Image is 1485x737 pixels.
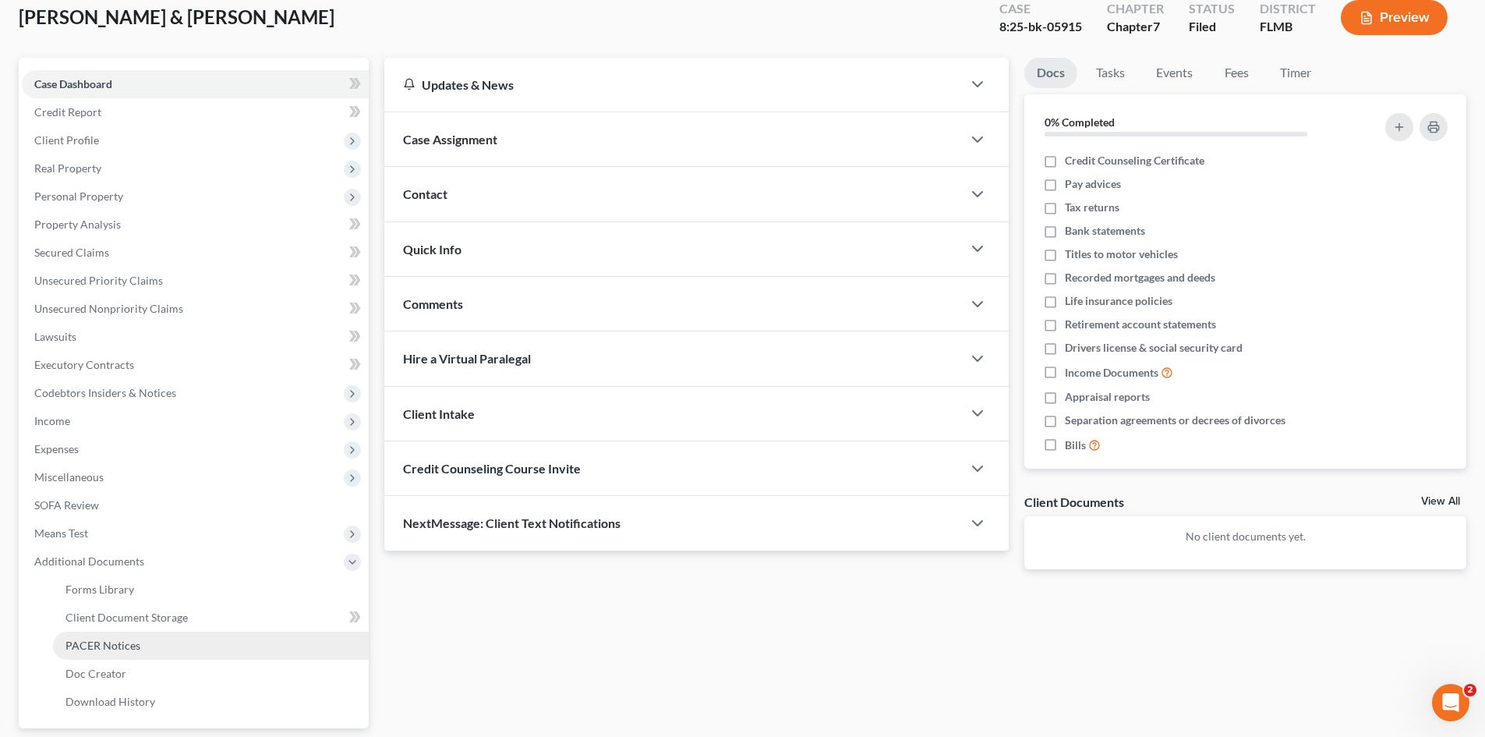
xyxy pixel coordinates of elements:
[1065,176,1121,192] span: Pay advices
[1065,413,1285,428] span: Separation agreements or decrees of divorces
[403,461,581,476] span: Credit Counseling Course Invite
[34,526,88,540] span: Means Test
[34,190,123,203] span: Personal Property
[1065,153,1204,168] span: Credit Counseling Certificate
[22,351,369,379] a: Executory Contracts
[1037,529,1454,544] p: No client documents yet.
[34,77,112,90] span: Case Dashboard
[53,632,369,660] a: PACER Notices
[22,98,369,126] a: Credit Report
[1189,18,1235,36] div: Filed
[34,470,104,484] span: Miscellaneous
[34,246,109,259] span: Secured Claims
[34,302,183,315] span: Unsecured Nonpriority Claims
[22,211,369,239] a: Property Analysis
[1065,317,1216,332] span: Retirement account statements
[34,274,163,287] span: Unsecured Priority Claims
[403,296,463,311] span: Comments
[1065,365,1158,381] span: Income Documents
[1065,246,1178,262] span: Titles to motor vehicles
[1084,58,1137,88] a: Tasks
[1065,438,1086,453] span: Bills
[1065,223,1145,239] span: Bank statements
[403,406,475,421] span: Client Intake
[22,267,369,295] a: Unsecured Priority Claims
[53,660,369,688] a: Doc Creator
[53,688,369,716] a: Download History
[1065,340,1243,356] span: Drivers license & social security card
[34,386,176,399] span: Codebtors Insiders & Notices
[403,132,497,147] span: Case Assignment
[1260,18,1316,36] div: FLMB
[22,323,369,351] a: Lawsuits
[1024,494,1124,510] div: Client Documents
[65,583,134,596] span: Forms Library
[53,604,369,632] a: Client Document Storage
[1268,58,1324,88] a: Timer
[1065,200,1119,215] span: Tax returns
[34,414,70,427] span: Income
[34,105,101,119] span: Credit Report
[403,516,621,530] span: NextMessage: Client Text Notifications
[22,295,369,323] a: Unsecured Nonpriority Claims
[53,576,369,604] a: Forms Library
[34,133,99,147] span: Client Profile
[1211,58,1261,88] a: Fees
[1065,293,1172,309] span: Life insurance policies
[34,358,134,371] span: Executory Contracts
[1153,19,1160,34] span: 7
[22,70,369,98] a: Case Dashboard
[19,5,334,28] span: [PERSON_NAME] & [PERSON_NAME]
[403,76,943,93] div: Updates & News
[1421,496,1460,507] a: View All
[403,242,461,257] span: Quick Info
[1464,684,1476,696] span: 2
[34,498,99,512] span: SOFA Review
[403,186,447,201] span: Contact
[65,695,155,708] span: Download History
[1107,18,1164,36] div: Chapter
[22,239,369,267] a: Secured Claims
[65,667,126,680] span: Doc Creator
[34,442,79,455] span: Expenses
[34,555,144,568] span: Additional Documents
[1065,270,1215,285] span: Recorded mortgages and deeds
[34,218,121,231] span: Property Analysis
[403,351,531,366] span: Hire a Virtual Paralegal
[34,161,101,175] span: Real Property
[1144,58,1205,88] a: Events
[34,330,76,343] span: Lawsuits
[22,491,369,519] a: SOFA Review
[1045,115,1115,129] strong: 0% Completed
[65,611,188,624] span: Client Document Storage
[65,639,140,652] span: PACER Notices
[1432,684,1469,721] iframe: Intercom live chat
[1065,389,1150,405] span: Appraisal reports
[999,18,1082,36] div: 8:25-bk-05915
[1024,58,1077,88] a: Docs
